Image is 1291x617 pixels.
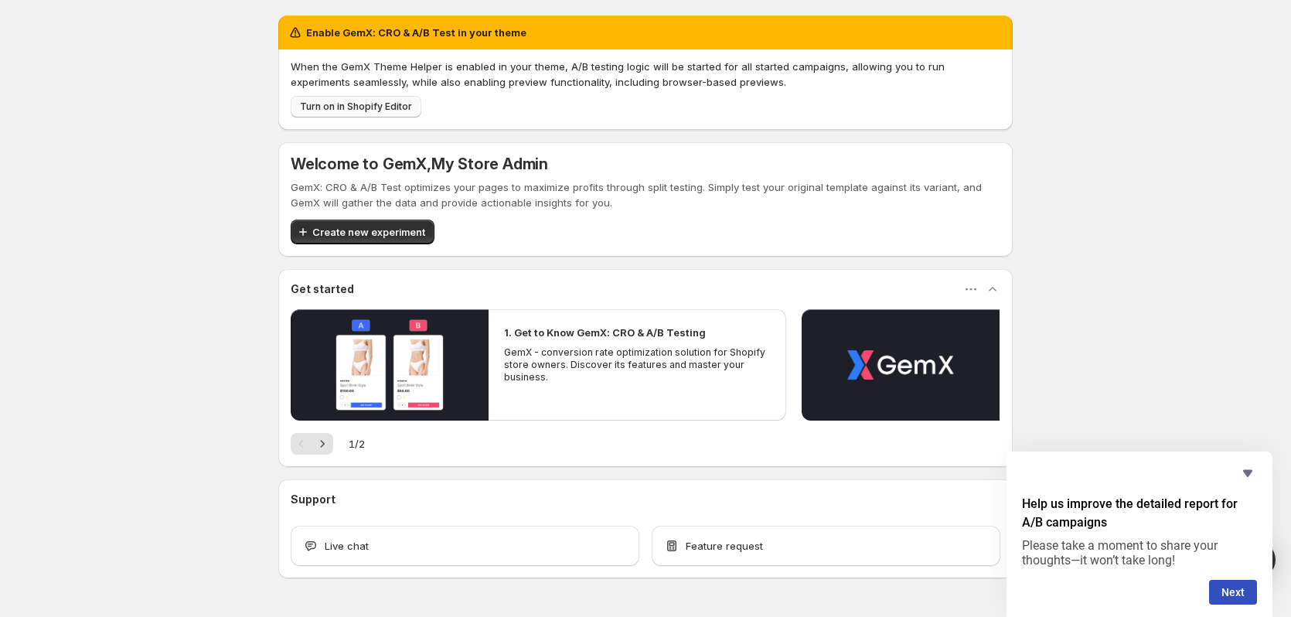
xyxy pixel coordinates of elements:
[291,281,354,297] h3: Get started
[1209,580,1257,605] button: Next question
[312,433,333,455] button: Next
[1022,464,1257,605] div: Help us improve the detailed report for A/B campaigns
[291,433,333,455] nav: Pagination
[1022,538,1257,568] p: Please take a moment to share your thoughts—it won’t take long!
[291,179,1000,210] p: GemX: CRO & A/B Test optimizes your pages to maximize profits through split testing. Simply test ...
[1022,495,1257,532] h2: Help us improve the detailed report for A/B campaigns
[291,309,489,421] button: Play video
[291,155,548,173] h5: Welcome to GemX
[427,155,548,173] span: , My Store Admin
[686,538,763,554] span: Feature request
[291,96,421,118] button: Turn on in Shopify Editor
[349,436,365,452] span: 1 / 2
[300,101,412,113] span: Turn on in Shopify Editor
[291,220,434,244] button: Create new experiment
[291,492,336,507] h3: Support
[306,25,526,40] h2: Enable GemX: CRO & A/B Test in your theme
[312,224,425,240] span: Create new experiment
[291,59,1000,90] p: When the GemX Theme Helper is enabled in your theme, A/B testing logic will be started for all st...
[1238,464,1257,482] button: Hide survey
[504,325,706,340] h2: 1. Get to Know GemX: CRO & A/B Testing
[325,538,369,554] span: Live chat
[504,346,770,383] p: GemX - conversion rate optimization solution for Shopify store owners. Discover its features and ...
[802,309,1000,421] button: Play video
